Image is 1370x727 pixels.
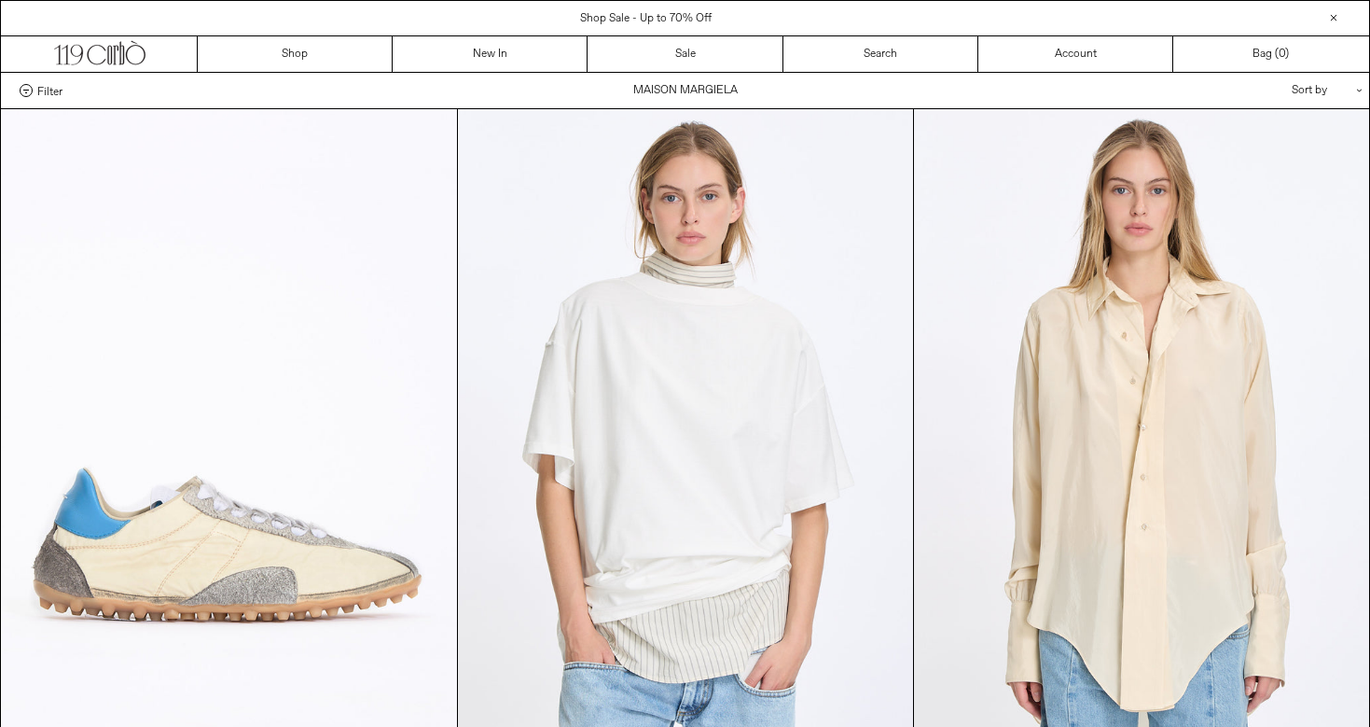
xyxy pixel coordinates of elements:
a: Account [978,36,1173,72]
span: ) [1279,46,1289,63]
span: 0 [1279,47,1285,62]
div: Sort by [1183,73,1350,108]
span: Filter [37,84,62,97]
a: Bag () [1173,36,1368,72]
a: Search [783,36,978,72]
a: Shop [198,36,393,72]
a: Sale [588,36,782,72]
a: Shop Sale - Up to 70% Off [580,11,712,26]
a: New In [393,36,588,72]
